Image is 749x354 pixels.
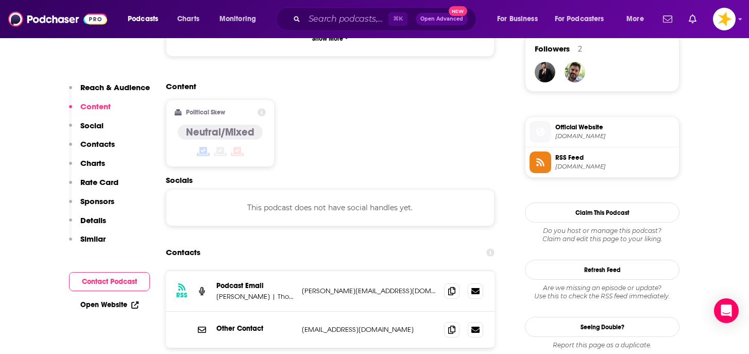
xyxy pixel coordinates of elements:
span: Followers [535,44,570,54]
span: Logged in as Spreaker_Prime [713,8,736,30]
button: Contact Podcast [69,272,150,291]
p: [PERSON_NAME] | Thoughtful Money [216,292,294,301]
button: Sponsors [69,196,114,215]
button: Contacts [69,139,115,158]
img: JohirMia [535,62,555,82]
h2: Socials [166,175,495,185]
div: Search podcasts, credits, & more... [286,7,486,31]
p: Content [80,102,111,111]
h3: RSS [176,291,188,299]
p: [PERSON_NAME][EMAIL_ADDRESS][DOMAIN_NAME] [302,286,436,295]
span: For Business [497,12,538,26]
p: Reach & Audience [80,82,150,92]
a: Seeing Double? [525,317,679,337]
span: anchor.fm [555,163,675,171]
img: mathieulr [565,62,585,82]
span: For Podcasters [555,12,604,26]
p: Sponsors [80,196,114,206]
input: Search podcasts, credits, & more... [304,11,388,27]
h2: Political Skew [186,109,225,116]
a: RSS Feed[DOMAIN_NAME] [530,151,675,173]
a: Official Website[DOMAIN_NAME] [530,121,675,143]
button: Show profile menu [713,8,736,30]
button: Rate Card [69,177,118,196]
p: Rate Card [80,177,118,187]
span: Open Advanced [420,16,463,22]
span: RSS Feed [555,153,675,162]
div: 2 [578,44,582,54]
p: Contacts [80,139,115,149]
a: Show notifications dropdown [659,10,676,28]
button: Open AdvancedNew [416,13,468,25]
p: Social [80,121,104,130]
button: Content [69,102,111,121]
button: Charts [69,158,105,177]
span: Official Website [555,123,675,132]
div: Are we missing an episode or update? Use this to check the RSS feed immediately. [525,284,679,300]
p: Similar [80,234,106,244]
a: Show notifications dropdown [685,10,701,28]
span: More [626,12,644,26]
button: open menu [548,11,619,27]
span: Charts [177,12,199,26]
span: thoughtfulmoney.com [555,132,675,140]
p: [EMAIL_ADDRESS][DOMAIN_NAME] [302,325,436,334]
span: ⌘ K [388,12,407,26]
img: User Profile [713,8,736,30]
span: Monitoring [219,12,256,26]
button: Reach & Audience [69,82,150,102]
span: Do you host or manage this podcast? [525,227,679,235]
h4: Neutral/Mixed [186,126,254,139]
div: Report this page as a duplicate. [525,341,679,349]
button: Social [69,121,104,140]
button: Claim This Podcast [525,203,679,223]
div: Claim and edit this page to your liking. [525,227,679,243]
p: Details [80,215,106,225]
button: open menu [619,11,657,27]
button: open menu [212,11,269,27]
img: Podchaser - Follow, Share and Rate Podcasts [8,9,107,29]
button: Similar [69,234,106,253]
span: New [449,6,467,16]
button: Details [69,215,106,234]
div: Open Intercom Messenger [714,298,739,323]
a: Charts [171,11,206,27]
p: Podcast Email [216,281,294,290]
button: open menu [121,11,172,27]
button: Show More [175,29,486,48]
span: Podcasts [128,12,158,26]
h2: Contacts [166,243,200,262]
h2: Content [166,81,486,91]
button: open menu [490,11,551,27]
div: This podcast does not have social handles yet. [166,189,495,226]
button: Refresh Feed [525,260,679,280]
p: Show More [312,35,343,42]
a: Open Website [80,300,139,309]
p: Charts [80,158,105,168]
p: Other Contact [216,324,294,333]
